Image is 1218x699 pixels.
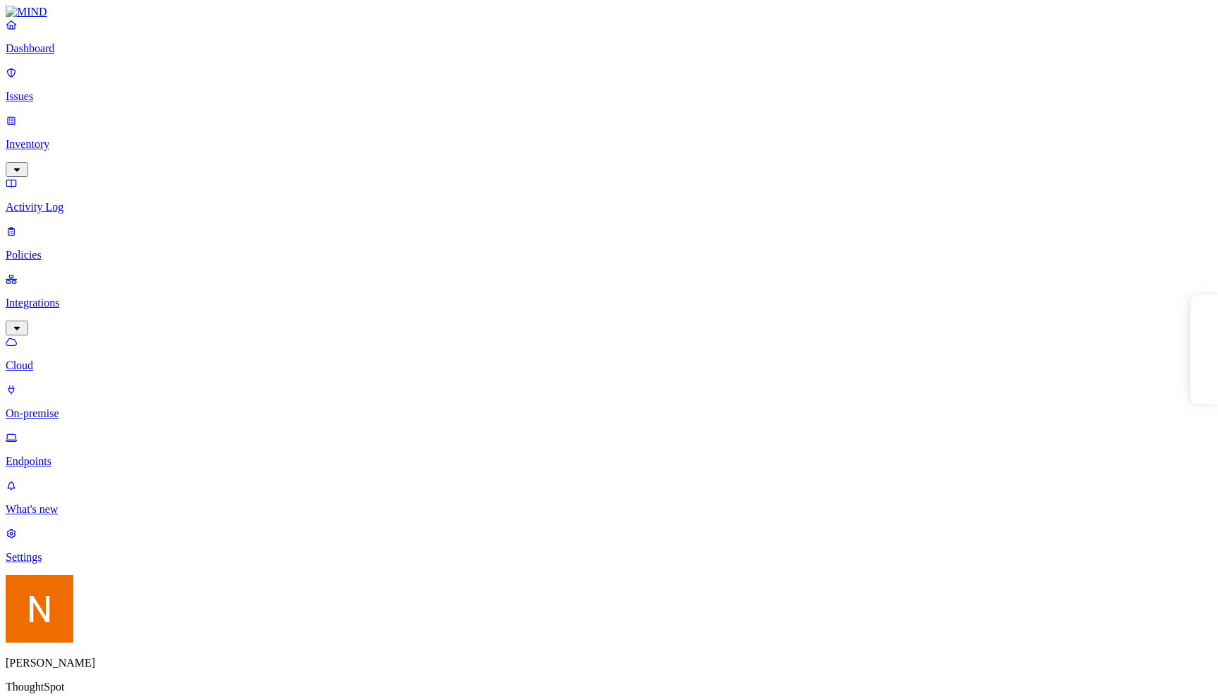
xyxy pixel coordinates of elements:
a: Issues [6,66,1212,103]
a: Settings [6,527,1212,564]
img: MIND [6,6,47,18]
img: Nitai Mishary [6,575,73,643]
a: Inventory [6,114,1212,175]
a: Endpoints [6,431,1212,468]
p: What's new [6,503,1212,516]
p: [PERSON_NAME] [6,657,1212,669]
p: Endpoints [6,455,1212,468]
a: On-premise [6,383,1212,420]
p: Issues [6,90,1212,103]
a: What's new [6,479,1212,516]
p: On-premise [6,407,1212,420]
a: Dashboard [6,18,1212,55]
a: MIND [6,6,1212,18]
a: Activity Log [6,177,1212,214]
a: Integrations [6,273,1212,333]
p: Policies [6,249,1212,261]
p: Dashboard [6,42,1212,55]
p: Integrations [6,297,1212,309]
p: ThoughtSpot [6,681,1212,693]
p: Settings [6,551,1212,564]
p: Inventory [6,138,1212,151]
a: Policies [6,225,1212,261]
p: Activity Log [6,201,1212,214]
a: Cloud [6,335,1212,372]
p: Cloud [6,359,1212,372]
